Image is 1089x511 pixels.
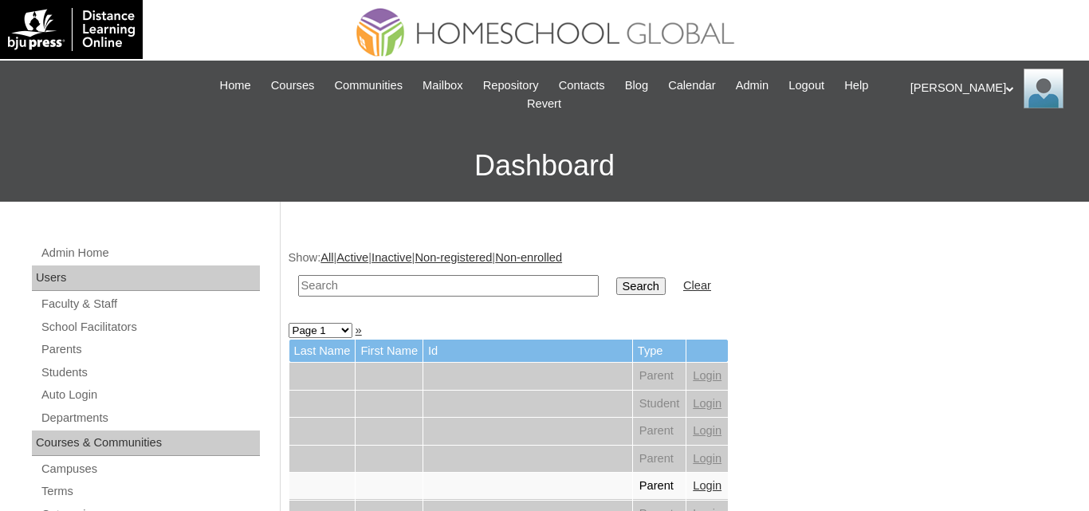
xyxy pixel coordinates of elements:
[263,77,323,95] a: Courses
[271,77,315,95] span: Courses
[910,69,1073,108] div: [PERSON_NAME]
[633,340,686,363] td: Type
[633,473,686,500] td: Parent
[320,251,333,264] a: All
[326,77,411,95] a: Communities
[336,251,368,264] a: Active
[633,418,686,445] td: Parent
[693,397,721,410] a: Login
[32,265,260,291] div: Users
[1024,69,1063,108] img: Ariane Ebuen
[212,77,259,95] a: Home
[415,251,492,264] a: Non-registered
[693,479,721,492] a: Login
[844,77,868,95] span: Help
[633,391,686,418] td: Student
[551,77,613,95] a: Contacts
[423,340,632,363] td: Id
[633,446,686,473] td: Parent
[40,482,260,501] a: Terms
[356,340,423,363] td: First Name
[372,251,412,264] a: Inactive
[788,77,824,95] span: Logout
[475,77,547,95] a: Repository
[836,77,876,95] a: Help
[559,77,605,95] span: Contacts
[40,408,260,428] a: Departments
[693,424,721,437] a: Login
[625,77,648,95] span: Blog
[693,369,721,382] a: Login
[356,324,362,336] a: »
[780,77,832,95] a: Logout
[289,250,1074,306] div: Show: | | | |
[527,95,561,113] span: Revert
[40,243,260,263] a: Admin Home
[495,251,562,264] a: Non-enrolled
[693,452,721,465] a: Login
[334,77,403,95] span: Communities
[633,363,686,390] td: Parent
[8,8,135,51] img: logo-white.png
[519,95,569,113] a: Revert
[40,340,260,360] a: Parents
[617,77,656,95] a: Blog
[32,430,260,456] div: Courses & Communities
[40,294,260,314] a: Faculty & Staff
[415,77,471,95] a: Mailbox
[683,279,711,292] a: Clear
[40,459,260,479] a: Campuses
[423,77,463,95] span: Mailbox
[40,385,260,405] a: Auto Login
[616,277,666,295] input: Search
[220,77,251,95] span: Home
[289,340,356,363] td: Last Name
[728,77,777,95] a: Admin
[298,275,599,297] input: Search
[736,77,769,95] span: Admin
[483,77,539,95] span: Repository
[660,77,723,95] a: Calendar
[8,130,1081,202] h3: Dashboard
[40,317,260,337] a: School Facilitators
[40,363,260,383] a: Students
[668,77,715,95] span: Calendar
